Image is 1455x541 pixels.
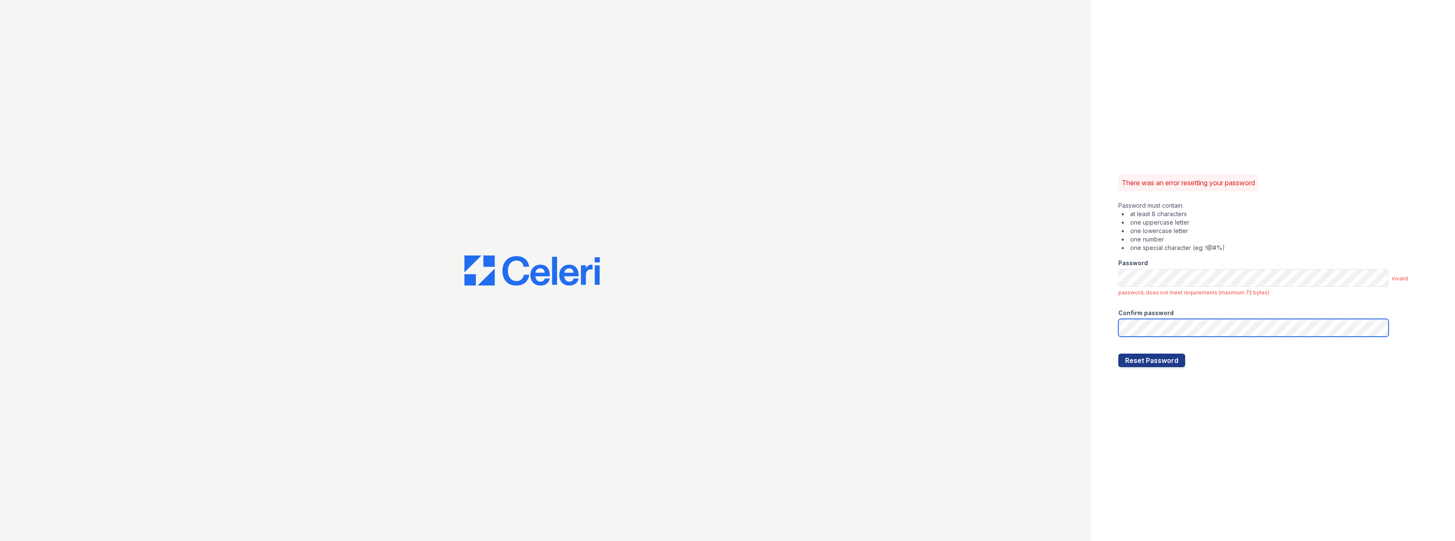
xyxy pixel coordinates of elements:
div: Password must contain: [1118,201,1428,252]
span: invalid password, does not meet requirements (maximum 72 bytes) [1118,275,1408,296]
label: Password [1118,259,1148,267]
li: one number [1122,235,1428,244]
li: one lowercase letter [1122,227,1428,235]
p: There was an error resetting your password [1122,178,1255,188]
li: one special character (eg: !@#%) [1122,244,1428,252]
label: Confirm password [1118,309,1174,317]
img: CE_Logo_Blue-a8612792a0a2168367f1c8372b55b34899dd931a85d93a1a3d3e32e68fde9ad4.png [464,255,600,286]
li: one uppercase letter [1122,218,1428,227]
button: Reset Password [1118,354,1185,367]
li: at least 8 characters [1122,210,1428,218]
